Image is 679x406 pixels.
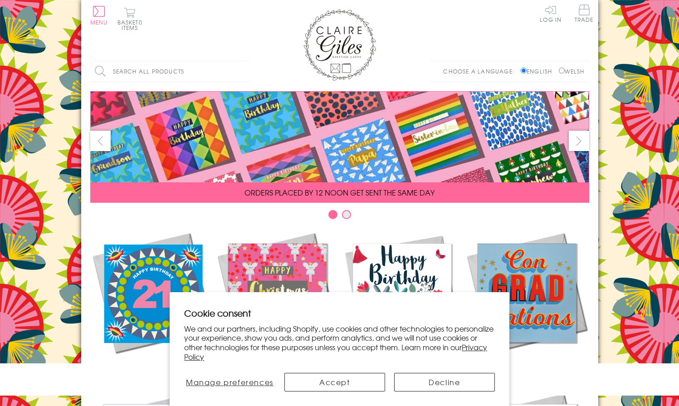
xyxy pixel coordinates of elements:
[559,68,565,73] input: Welsh
[90,6,108,25] button: Menu
[184,342,487,362] a: Privacy Policy
[122,362,182,373] span: New Releases
[90,131,111,151] button: prev
[569,131,589,151] button: next
[244,187,435,198] span: ORDERS PLACED BY 12 NOON GET SENT THE SAME DAY
[575,5,594,22] span: Trade
[342,210,351,219] button: Carousel Page 2
[394,373,495,391] button: Decline
[184,324,495,362] p: We and our partners, including Shopify, use cookies and other technologies to personalize your ex...
[240,61,249,82] input: Search
[184,373,275,391] button: Manage preferences
[328,210,337,219] button: Carousel Page 1 (Current Slide)
[90,230,215,373] a: New Releases
[540,5,562,22] a: Log In
[443,67,519,75] p: Choose a language:
[464,230,589,373] a: Academic
[122,18,142,32] span: 0 items
[90,210,589,224] div: Carousel Pagination
[521,68,527,73] input: English
[215,230,340,373] a: Christmas
[559,67,585,75] label: Welsh
[117,7,142,30] button: Basket0 items
[186,377,274,387] span: Manage preferences
[521,67,557,75] label: English
[90,61,249,82] input: Search all products
[90,18,108,26] span: Menu
[184,307,495,319] h2: Cookie consent
[575,5,594,24] a: Trade
[503,362,550,373] span: Academic
[340,230,464,373] a: Birthdays
[284,373,385,391] button: Accept
[303,9,376,81] img: Claire Giles Greetings Cards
